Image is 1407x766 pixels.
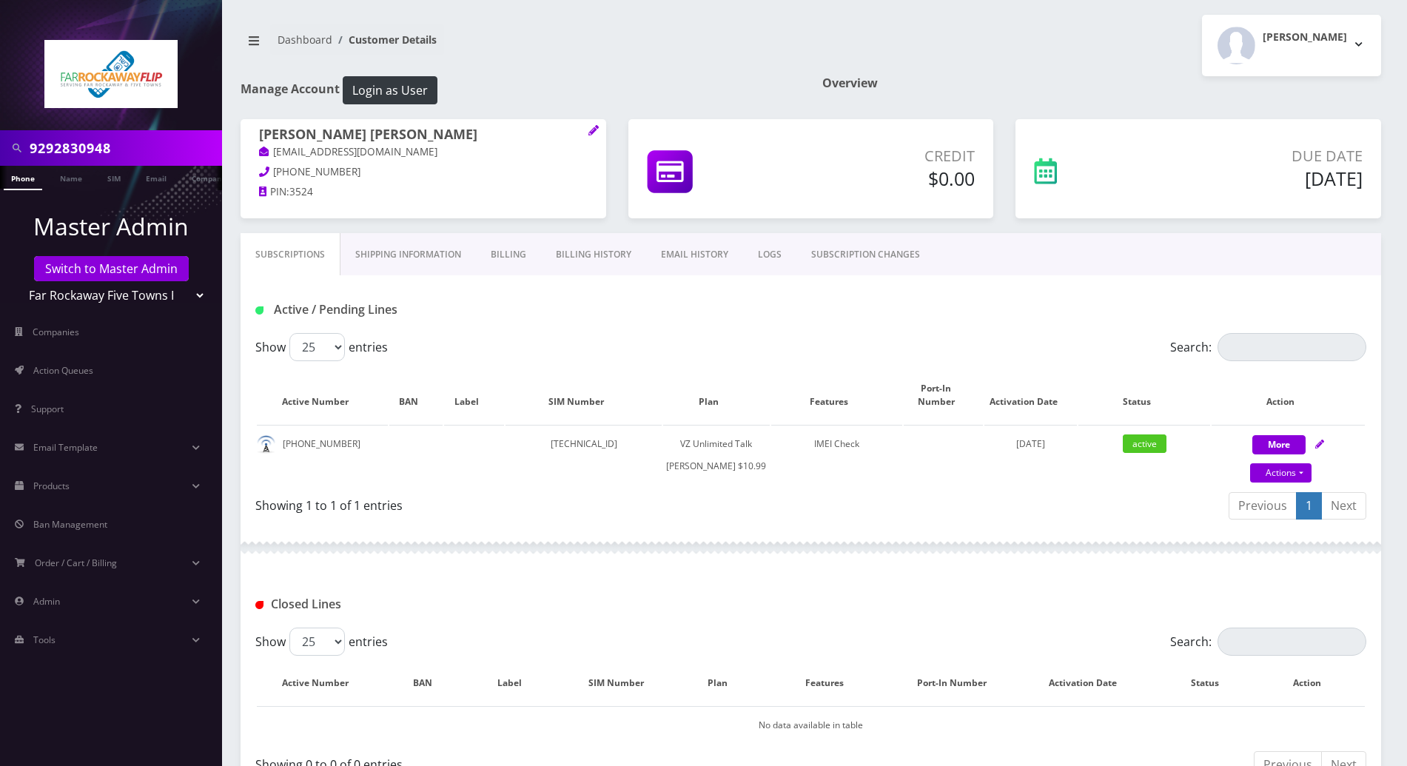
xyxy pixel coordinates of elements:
[1218,333,1366,361] input: Search:
[241,76,800,104] h1: Manage Account
[506,367,662,423] th: SIM Number: activate to sort column ascending
[471,662,562,705] th: Label: activate to sort column ascending
[1264,662,1365,705] th: Action : activate to sort column ascending
[33,326,79,338] span: Companies
[1202,15,1381,76] button: [PERSON_NAME]
[1250,463,1312,483] a: Actions
[340,233,476,276] a: Shipping Information
[255,303,611,317] h1: Active / Pending Lines
[53,166,90,189] a: Name
[1218,628,1366,656] input: Search:
[259,185,289,200] a: PIN:
[100,166,128,189] a: SIM
[793,145,975,167] p: Credit
[1321,492,1366,520] a: Next
[259,127,588,144] h1: [PERSON_NAME] [PERSON_NAME]
[257,435,275,454] img: default.png
[899,662,1019,705] th: Port-In Number: activate to sort column ascending
[257,706,1365,744] td: No data available in table
[771,433,902,455] div: IMEI Check
[1263,31,1347,44] h2: [PERSON_NAME]
[1020,662,1160,705] th: Activation Date: activate to sort column ascending
[289,185,313,198] span: 3524
[33,441,98,454] span: Email Template
[257,367,388,423] th: Active Number: activate to sort column ascending
[663,425,770,485] td: VZ Unlimited Talk [PERSON_NAME] $10.99
[340,81,437,97] a: Login as User
[255,491,800,514] div: Showing 1 to 1 of 1 entries
[476,233,541,276] a: Billing
[33,634,56,646] span: Tools
[444,367,504,423] th: Label: activate to sort column ascending
[184,166,234,189] a: Company
[259,145,437,160] a: [EMAIL_ADDRESS][DOMAIN_NAME]
[1151,167,1363,189] h5: [DATE]
[904,367,983,423] th: Port-In Number: activate to sort column ascending
[563,662,683,705] th: SIM Number: activate to sort column ascending
[44,40,178,108] img: Far Rockaway Five Towns Flip
[1016,437,1045,450] span: [DATE]
[343,76,437,104] button: Login as User
[33,480,70,492] span: Products
[1162,662,1263,705] th: Status: activate to sort column ascending
[1212,367,1365,423] th: Action: activate to sort column ascending
[389,367,443,423] th: BAN: activate to sort column ascending
[796,233,935,276] a: SUBSCRIPTION CHANGES
[34,256,189,281] a: Switch to Master Admin
[1151,145,1363,167] p: Due Date
[255,601,263,609] img: Closed Lines
[766,662,897,705] th: Features: activate to sort column ascending
[1229,492,1297,520] a: Previous
[984,367,1077,423] th: Activation Date: activate to sort column ascending
[541,233,646,276] a: Billing History
[255,628,388,656] label: Show entries
[289,333,345,361] select: Showentries
[257,425,388,485] td: [PHONE_NUMBER]
[1078,367,1209,423] th: Status: activate to sort column ascending
[771,367,902,423] th: Features: activate to sort column ascending
[4,166,42,190] a: Phone
[257,662,388,705] th: Active Number: activate to sort column descending
[289,628,345,656] select: Showentries
[822,76,1382,90] h1: Overview
[241,24,800,67] nav: breadcrumb
[31,403,64,415] span: Support
[1170,333,1366,361] label: Search:
[30,134,218,162] input: Search in Company
[1170,628,1366,656] label: Search:
[1123,434,1166,453] span: active
[332,32,437,47] li: Customer Details
[1252,435,1306,454] button: More
[663,367,770,423] th: Plan: activate to sort column ascending
[685,662,765,705] th: Plan: activate to sort column ascending
[389,662,469,705] th: BAN: activate to sort column ascending
[743,233,796,276] a: LOGS
[255,597,611,611] h1: Closed Lines
[255,306,263,315] img: Active / Pending Lines
[35,557,117,569] span: Order / Cart / Billing
[241,233,340,276] a: Subscriptions
[33,518,107,531] span: Ban Management
[646,233,743,276] a: EMAIL HISTORY
[33,364,93,377] span: Action Queues
[793,167,975,189] h5: $0.00
[33,595,60,608] span: Admin
[278,33,332,47] a: Dashboard
[138,166,174,189] a: Email
[273,165,360,178] span: [PHONE_NUMBER]
[506,425,662,485] td: [TECHNICAL_ID]
[255,333,388,361] label: Show entries
[1296,492,1322,520] a: 1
